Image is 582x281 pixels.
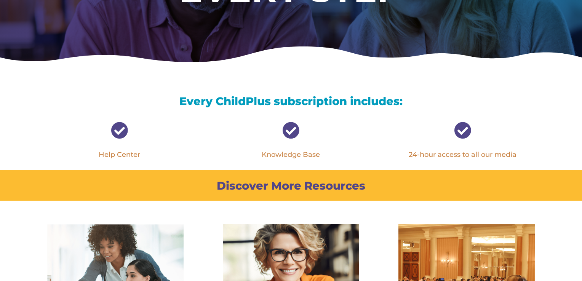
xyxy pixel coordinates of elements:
h3: Every ChildPlus subscription includes: [47,96,535,110]
p: 24-hour access to all our media [390,150,535,160]
a: Help Center [99,150,140,159]
span:  [454,122,471,139]
h3: Discover More Resources [47,180,535,195]
span:  [111,122,128,139]
span:  [282,122,299,139]
a: Knowledge Base [262,150,320,159]
iframe: Chat Widget [544,244,582,281]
